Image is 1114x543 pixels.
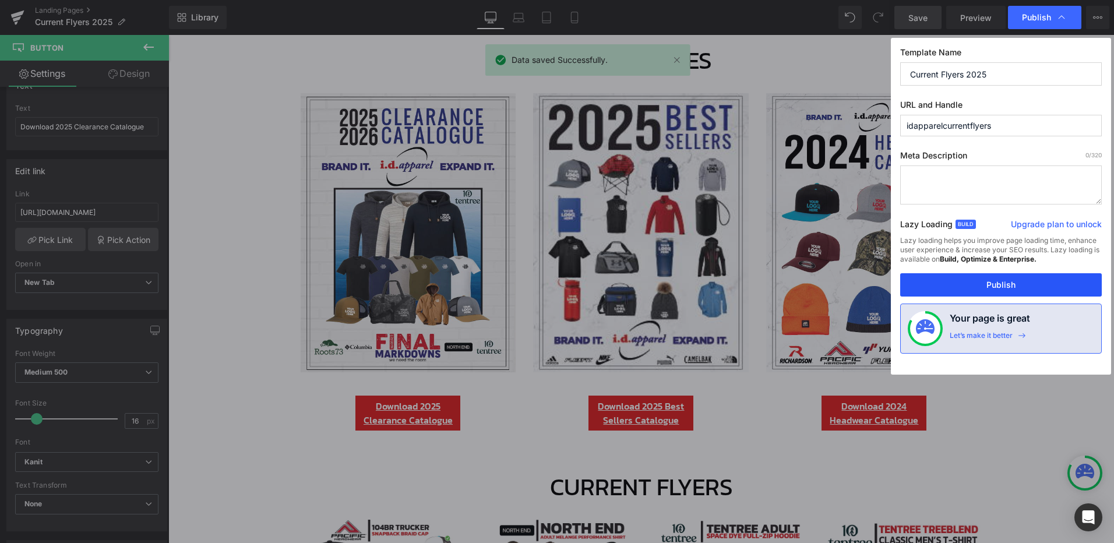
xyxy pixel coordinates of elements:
[1085,151,1089,158] span: 0
[1085,151,1102,158] span: /320
[900,217,953,236] label: Lazy Loading
[900,273,1102,297] button: Publish
[950,311,1030,331] h4: Your page is great
[420,364,525,392] span: Download 2025 Best Sellers Catalogue
[956,220,976,229] span: Build
[940,255,1037,263] strong: Build, Optimize & Enterprise.
[187,361,292,396] a: Download 2025 Clearance Catalogue
[1074,503,1102,531] div: Open Intercom Messenger
[420,361,525,396] a: Download 2025 Best Sellers Catalogue
[950,331,1013,346] div: Let’s make it better
[653,364,758,392] span: Download 2024 Headwear Catalogue
[900,47,1102,62] label: Template Name
[916,319,935,338] img: onboarding-status.svg
[653,361,758,396] a: Download 2024 Headwear Catalogue
[1022,12,1051,23] span: Publish
[900,100,1102,115] label: URL and Handle
[1011,218,1102,235] a: Upgrade plan to unlock
[187,364,292,392] span: Download 2025 Clearance Catalogue
[900,150,1102,165] label: Meta Description
[900,236,1102,273] div: Lazy loading helps you improve page loading time, enhance user experience & increase your SEO res...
